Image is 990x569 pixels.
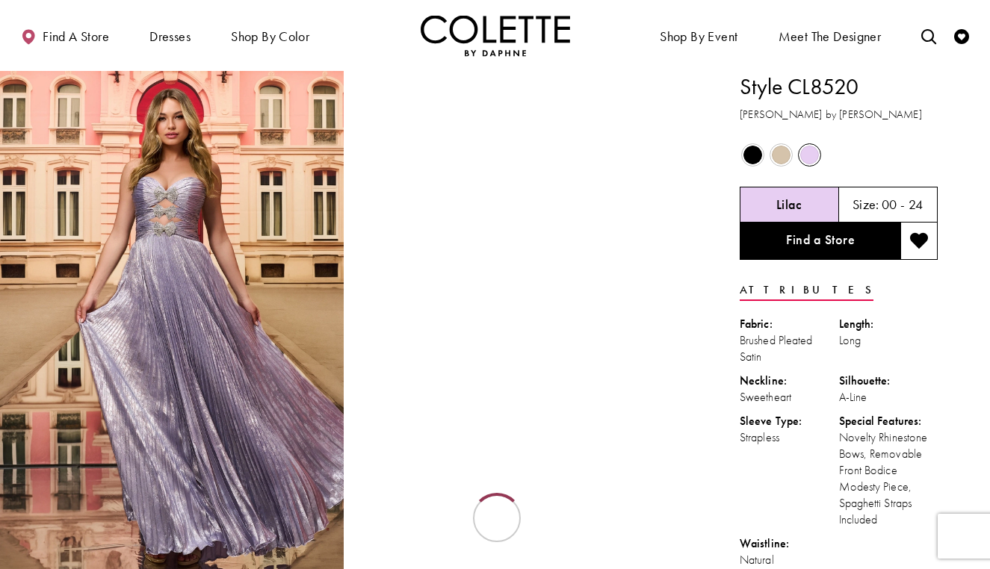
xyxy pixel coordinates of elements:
a: Find a store [17,15,113,56]
div: Black [740,142,766,168]
span: Meet the designer [779,29,882,44]
div: Length: [839,316,938,332]
a: Attributes [740,279,873,301]
h3: [PERSON_NAME] by [PERSON_NAME] [740,106,938,123]
h1: Style CL8520 [740,71,938,102]
button: Add to wishlist [900,223,938,260]
div: Waistline: [740,535,839,552]
span: Shop by color [227,15,313,56]
span: Find a store [43,29,109,44]
div: Novelty Rhinestone Bows, Removable Front Bodice Modesty Piece, Spaghetti Straps Included [839,429,938,528]
div: Natural [740,552,839,568]
a: Toggle search [918,15,940,56]
a: Visit Home Page [421,15,570,56]
div: Silhouette: [839,373,938,389]
span: Shop By Event [660,29,737,44]
div: Special Features: [839,413,938,429]
span: Dresses [149,29,191,44]
a: Check Wishlist [950,15,973,56]
img: Colette by Daphne [421,15,570,56]
div: Brushed Pleated Satin [740,332,839,365]
div: Lilac [796,142,823,168]
div: Neckline: [740,373,839,389]
div: Gold Dust [768,142,794,168]
h5: 00 - 24 [882,197,924,212]
a: Meet the designer [775,15,885,56]
span: Dresses [146,15,194,56]
div: Sweetheart [740,389,839,405]
h5: Chosen color [776,197,802,212]
div: Long [839,332,938,349]
div: A-Line [839,389,938,405]
video: Style CL8520 Colette by Daphne #1 autoplay loop mute video [351,71,695,243]
div: Fabric: [740,316,839,332]
span: Shop by color [231,29,309,44]
div: Product color controls state depends on size chosen [740,141,938,170]
div: Sleeve Type: [740,413,839,429]
span: Shop By Event [656,15,741,56]
span: Size: [853,196,879,213]
div: Strapless [740,429,839,446]
a: Find a Store [740,223,900,260]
